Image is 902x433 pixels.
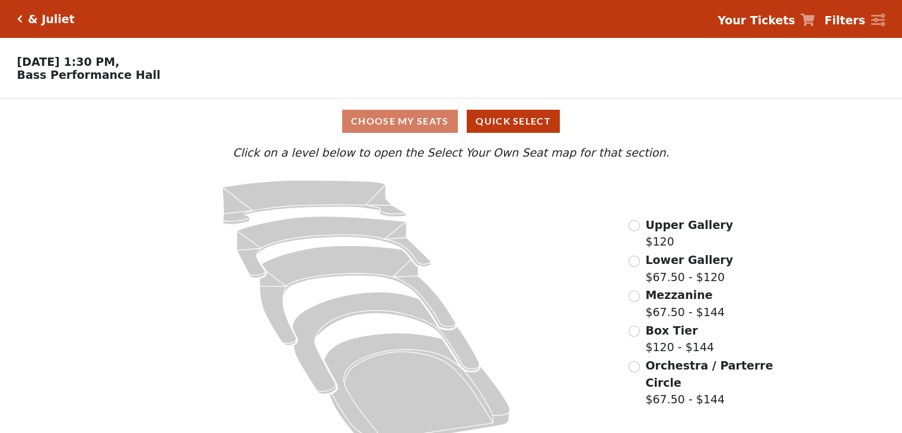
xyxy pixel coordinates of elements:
[718,14,795,27] strong: Your Tickets
[17,15,23,23] a: Click here to go back to filters
[645,251,733,285] label: $67.50 - $120
[237,216,431,278] path: Lower Gallery - Seats Available: 76
[645,218,733,231] span: Upper Gallery
[718,12,815,29] a: Your Tickets
[645,286,725,320] label: $67.50 - $144
[645,357,774,408] label: $67.50 - $144
[824,12,885,29] a: Filters
[121,144,780,161] p: Click on a level below to open the Select Your Own Seat map for that section.
[645,359,773,389] span: Orchestra / Parterre Circle
[645,288,712,301] span: Mezzanine
[467,110,560,133] button: Quick Select
[222,180,406,224] path: Upper Gallery - Seats Available: 306
[645,216,733,250] label: $120
[645,324,697,337] span: Box Tier
[824,14,865,27] strong: Filters
[28,12,75,26] h5: & Juliet
[645,253,733,266] span: Lower Gallery
[645,322,714,356] label: $120 - $144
